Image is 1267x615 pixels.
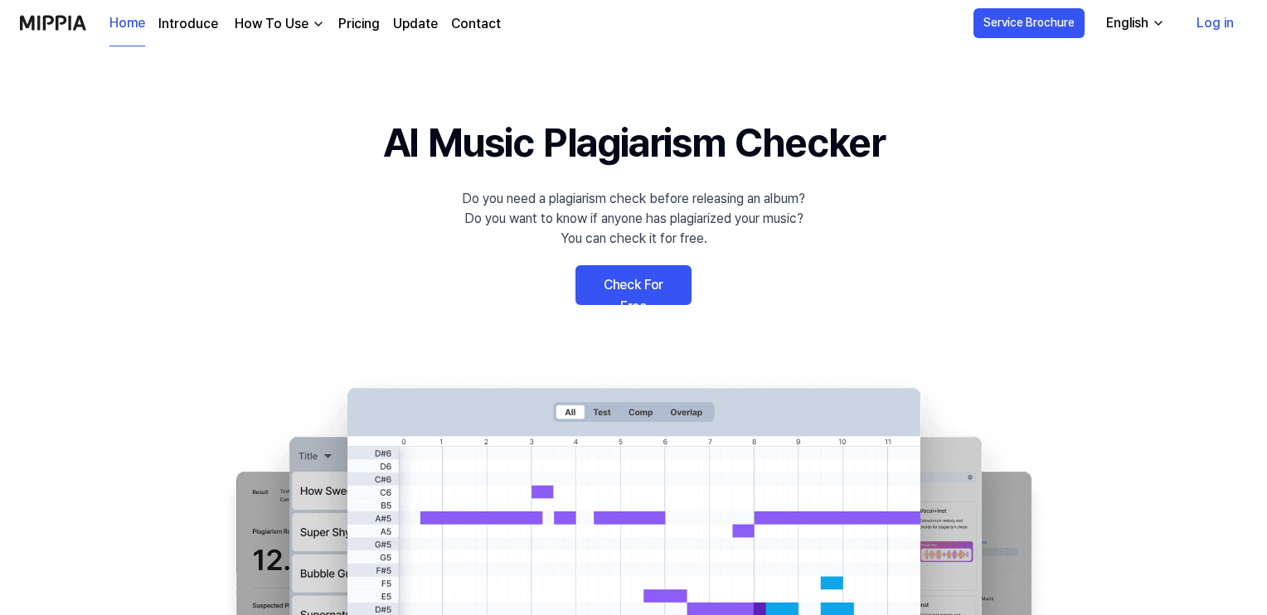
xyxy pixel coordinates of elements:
[393,14,438,34] a: Update
[973,8,1085,38] button: Service Brochure
[109,1,145,46] a: Home
[1103,13,1152,33] div: English
[312,17,325,31] img: down
[462,189,805,249] div: Do you need a plagiarism check before releasing an album? Do you want to know if anyone has plagi...
[158,14,218,34] a: Introduce
[1093,7,1175,40] button: English
[451,14,501,34] a: Contact
[575,265,692,305] a: Check For Free
[383,113,885,172] h1: AI Music Plagiarism Checker
[231,14,325,34] button: How To Use
[231,14,312,34] div: How To Use
[338,14,380,34] a: Pricing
